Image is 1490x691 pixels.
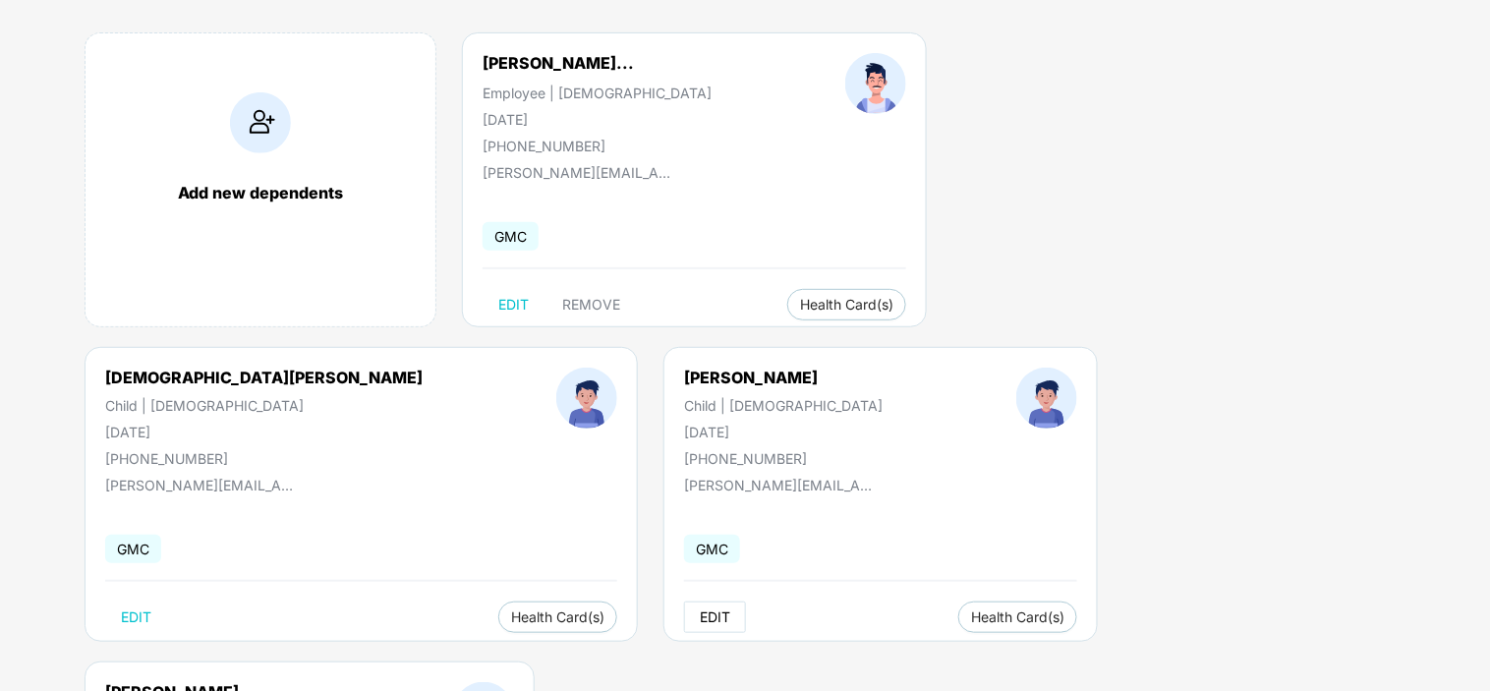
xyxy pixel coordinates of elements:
[483,222,539,251] span: GMC
[845,53,906,114] img: profileImage
[684,368,883,387] div: [PERSON_NAME]
[483,138,712,154] div: [PHONE_NUMBER]
[787,289,906,320] button: Health Card(s)
[511,612,604,622] span: Health Card(s)
[105,535,161,563] span: GMC
[105,397,423,414] div: Child | [DEMOGRAPHIC_DATA]
[546,289,636,320] button: REMOVE
[483,85,712,101] div: Employee | [DEMOGRAPHIC_DATA]
[498,297,529,313] span: EDIT
[800,300,893,310] span: Health Card(s)
[105,602,167,633] button: EDIT
[684,450,883,467] div: [PHONE_NUMBER]
[121,609,151,625] span: EDIT
[556,368,617,429] img: profileImage
[105,424,423,440] div: [DATE]
[105,368,423,387] div: [DEMOGRAPHIC_DATA][PERSON_NAME]
[958,602,1077,633] button: Health Card(s)
[1016,368,1077,429] img: profileImage
[230,92,291,153] img: addIcon
[105,450,423,467] div: [PHONE_NUMBER]
[971,612,1064,622] span: Health Card(s)
[684,477,881,493] div: [PERSON_NAME][EMAIL_ADDRESS][DOMAIN_NAME]
[684,424,883,440] div: [DATE]
[483,289,544,320] button: EDIT
[684,535,740,563] span: GMC
[684,397,883,414] div: Child | [DEMOGRAPHIC_DATA]
[684,602,746,633] button: EDIT
[105,477,302,493] div: [PERSON_NAME][EMAIL_ADDRESS][DOMAIN_NAME]
[483,111,712,128] div: [DATE]
[498,602,617,633] button: Health Card(s)
[483,164,679,181] div: [PERSON_NAME][EMAIL_ADDRESS][DOMAIN_NAME]
[700,609,730,625] span: EDIT
[483,53,634,73] div: [PERSON_NAME]...
[562,297,620,313] span: REMOVE
[105,183,416,202] div: Add new dependents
